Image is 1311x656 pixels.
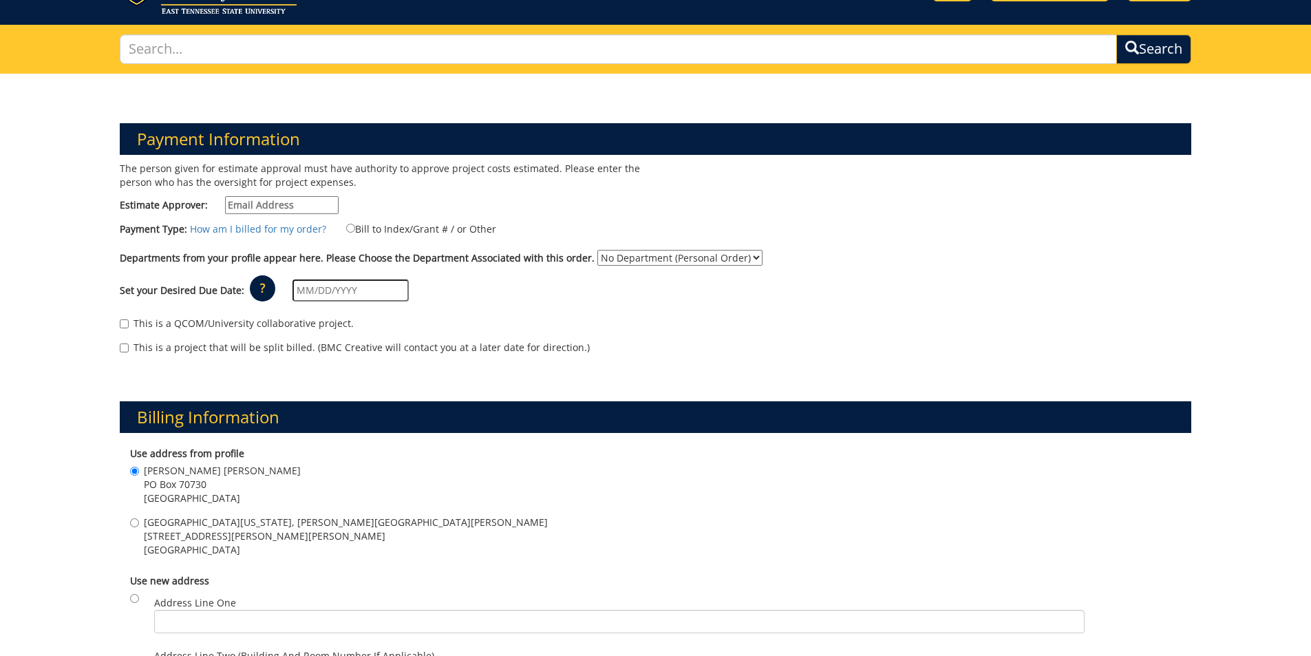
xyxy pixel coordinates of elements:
label: Payment Type: [120,222,187,236]
span: [PERSON_NAME] [PERSON_NAME] [144,464,301,478]
label: Address Line One [154,596,1085,633]
input: Search... [120,34,1118,64]
b: Use address from profile [130,447,244,460]
a: How am I billed for my order? [190,222,326,235]
b: Use new address [130,574,209,587]
label: This is a QCOM/University collaborative project. [120,317,354,330]
h3: Payment Information [120,123,1192,155]
input: Estimate Approver: [225,196,339,214]
span: [GEOGRAPHIC_DATA][US_STATE], [PERSON_NAME][GEOGRAPHIC_DATA][PERSON_NAME] [144,516,548,529]
button: Search [1116,34,1191,64]
input: This is a QCOM/University collaborative project. [120,319,129,328]
label: Bill to Index/Grant # / or Other [329,221,496,236]
input: [PERSON_NAME] [PERSON_NAME] PO Box 70730 [GEOGRAPHIC_DATA] [130,467,139,476]
input: MM/DD/YYYY [292,279,409,301]
input: Address Line One [154,610,1085,633]
p: The person given for estimate approval must have authority to approve project costs estimated. Pl... [120,162,646,189]
span: [GEOGRAPHIC_DATA] [144,491,301,505]
p: ? [250,275,275,301]
label: Estimate Approver: [120,196,339,214]
span: [STREET_ADDRESS][PERSON_NAME][PERSON_NAME] [144,529,548,543]
input: [GEOGRAPHIC_DATA][US_STATE], [PERSON_NAME][GEOGRAPHIC_DATA][PERSON_NAME] [STREET_ADDRESS][PERSON_... [130,518,139,527]
label: This is a project that will be split billed. (BMC Creative will contact you at a later date for d... [120,341,590,355]
label: Departments from your profile appear here. Please Choose the Department Associated with this order. [120,251,595,265]
input: This is a project that will be split billed. (BMC Creative will contact you at a later date for d... [120,343,129,352]
label: Set your Desired Due Date: [120,284,244,297]
input: Bill to Index/Grant # / or Other [346,224,355,233]
span: [GEOGRAPHIC_DATA] [144,543,548,557]
span: PO Box 70730 [144,478,301,491]
h3: Billing Information [120,401,1192,433]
